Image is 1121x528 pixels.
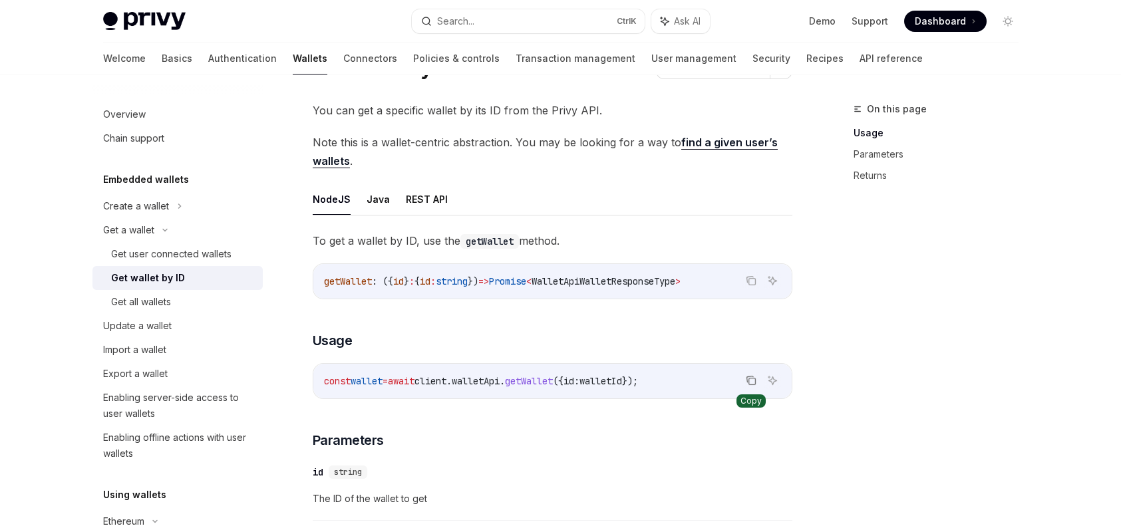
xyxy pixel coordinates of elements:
[651,9,710,33] button: Ask AI
[313,491,792,507] span: The ID of the wallet to get
[103,43,146,74] a: Welcome
[579,375,622,387] span: walletId
[446,375,452,387] span: .
[430,275,436,287] span: :
[393,275,404,287] span: id
[452,375,500,387] span: walletApi
[468,275,478,287] span: })
[111,270,185,286] div: Get wallet by ID
[489,275,526,287] span: Promise
[437,13,474,29] div: Search...
[208,43,277,74] a: Authentication
[764,372,781,389] button: Ask AI
[324,375,351,387] span: const
[111,246,232,262] div: Get user connected wallets
[92,266,263,290] a: Get wallet by ID
[351,375,383,387] span: wallet
[904,11,987,32] a: Dashboard
[343,43,397,74] a: Connectors
[852,15,888,28] a: Support
[92,314,263,338] a: Update a wallet
[414,375,446,387] span: client
[406,184,448,215] button: REST API
[915,15,966,28] span: Dashboard
[103,198,169,214] div: Create a wallet
[313,465,323,479] div: id
[92,386,263,426] a: Enabling server-side access to user wallets
[736,394,766,408] div: Copy
[742,272,760,289] button: Copy the contents from the code block
[526,275,532,287] span: <
[622,375,638,387] span: });
[103,172,189,188] h5: Embedded wallets
[313,133,792,170] span: Note this is a wallet-centric abstraction. You may be looking for a way to .
[500,375,505,387] span: .
[651,43,736,74] a: User management
[313,184,351,215] button: NodeJS
[997,11,1019,32] button: Toggle dark mode
[404,275,409,287] span: }
[367,184,390,215] button: Java
[103,390,255,422] div: Enabling server-side access to user wallets
[674,15,701,28] span: Ask AI
[388,375,414,387] span: await
[532,275,675,287] span: WalletApiWalletResponseType
[92,362,263,386] a: Export a wallet
[460,234,519,249] code: getWallet
[103,430,255,462] div: Enabling offline actions with user wallets
[764,272,781,289] button: Ask AI
[313,431,384,450] span: Parameters
[92,126,263,150] a: Chain support
[92,290,263,314] a: Get all wallets
[103,222,154,238] div: Get a wallet
[854,165,1029,186] a: Returns
[505,375,553,387] span: getWallet
[103,318,172,334] div: Update a wallet
[742,372,760,389] button: Copy the contents from the code block
[103,106,146,122] div: Overview
[412,9,645,33] button: Search...CtrlK
[806,43,844,74] a: Recipes
[334,467,362,477] span: string
[617,16,637,27] span: Ctrl K
[383,375,388,387] span: =
[92,102,263,126] a: Overview
[313,331,353,350] span: Usage
[854,122,1029,144] a: Usage
[92,426,263,465] a: Enabling offline actions with user wallets
[553,375,563,387] span: ({
[413,43,500,74] a: Policies & controls
[103,130,164,146] div: Chain support
[372,275,393,287] span: : ({
[809,15,836,28] a: Demo
[103,487,166,503] h5: Using wallets
[103,366,168,382] div: Export a wallet
[103,342,166,358] div: Import a wallet
[313,101,792,120] span: You can get a specific wallet by its ID from the Privy API.
[103,12,186,31] img: light logo
[409,275,414,287] span: :
[313,231,792,250] span: To get a wallet by ID, use the method.
[516,43,635,74] a: Transaction management
[92,338,263,362] a: Import a wallet
[293,43,327,74] a: Wallets
[854,144,1029,165] a: Parameters
[675,275,681,287] span: >
[867,101,927,117] span: On this page
[111,294,171,310] div: Get all wallets
[420,275,430,287] span: id
[563,375,579,387] span: id:
[478,275,489,287] span: =>
[414,275,420,287] span: {
[436,275,468,287] span: string
[860,43,923,74] a: API reference
[752,43,790,74] a: Security
[162,43,192,74] a: Basics
[324,275,372,287] span: getWallet
[92,242,263,266] a: Get user connected wallets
